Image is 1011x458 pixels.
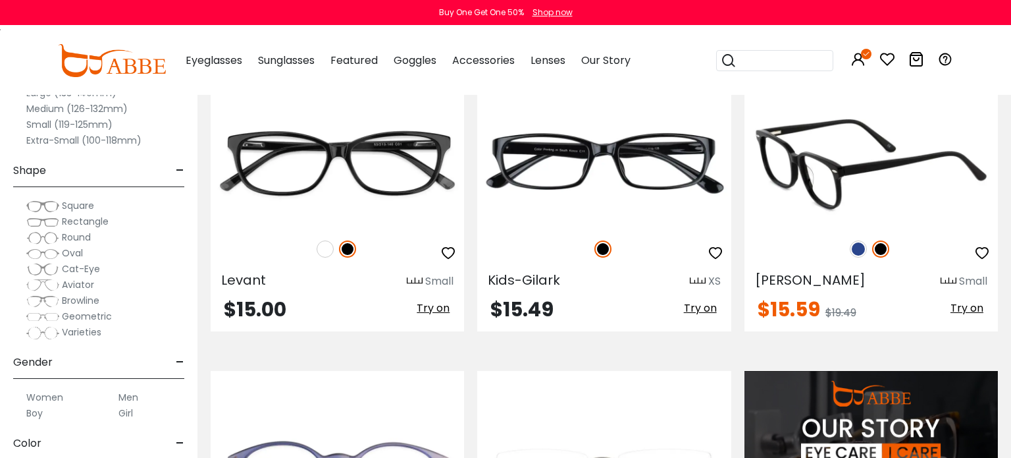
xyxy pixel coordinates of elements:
img: Blue [850,241,867,258]
button: Try on [946,300,987,317]
span: Sunglasses [258,53,315,68]
span: Featured [330,53,378,68]
div: Shop now [532,7,573,18]
span: Goggles [394,53,436,68]
span: $15.49 [490,295,554,324]
div: Small [425,273,454,289]
span: $15.59 [758,295,820,324]
span: Oval [62,246,83,260]
img: Black [339,241,356,258]
span: Shape [13,155,46,186]
span: Cat-Eye [62,262,100,275]
img: abbeglasses.com [58,44,166,77]
span: Levant [221,271,266,289]
button: Try on [413,300,454,317]
button: Try on [680,300,721,317]
div: XS [708,273,721,289]
img: Cat-Eye.png [26,263,59,276]
span: Browline [62,294,99,307]
label: Women [26,389,63,405]
img: Oval.png [26,247,59,260]
img: Black [594,241,611,258]
span: [PERSON_NAME] [755,271,866,289]
img: Aviator.png [26,279,59,292]
img: Black Christy - Acetate ,Universal Bridge Fit [744,99,998,226]
span: Varieties [62,326,101,339]
img: Rectangle.png [26,215,59,229]
div: Small [959,273,987,289]
img: Black [872,241,889,258]
img: Square.png [26,200,59,213]
span: Our Story [581,53,631,68]
span: Rectangle [62,215,109,228]
label: Small (119-125mm) [26,117,113,132]
span: Try on [417,301,450,316]
img: White [317,241,334,258]
span: - [176,347,184,378]
img: Varieties.png [26,326,59,340]
span: Eyeglasses [186,53,242,68]
img: size ruler [407,277,423,287]
span: Aviator [62,278,94,291]
label: Medium (126-132mm) [26,101,128,117]
label: Girl [118,405,133,421]
span: Gender [13,347,53,378]
img: Geometric.png [26,310,59,324]
img: Browline.png [26,295,59,308]
span: Try on [950,301,983,316]
span: Kids-Gilark [488,271,560,289]
img: size ruler [941,277,956,287]
span: Try on [684,301,717,316]
span: $15.00 [224,295,286,324]
span: Lenses [531,53,565,68]
img: size ruler [690,277,706,287]
span: Square [62,199,94,212]
span: - [176,155,184,186]
label: Men [118,389,138,405]
div: Buy One Get One 50% [439,7,524,18]
label: Boy [26,405,43,421]
img: Black Kids-Gilark - TR ,Universal Bridge Fit [477,99,731,226]
span: Geometric [62,310,112,323]
span: $19.49 [825,305,856,320]
span: Accessories [452,53,515,68]
img: Round.png [26,231,59,244]
img: Black Levant - Acetate ,Universal Bridge Fit [211,99,464,226]
label: Extra-Small (100-118mm) [26,132,142,148]
a: Shop now [526,7,573,18]
span: Round [62,231,91,244]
